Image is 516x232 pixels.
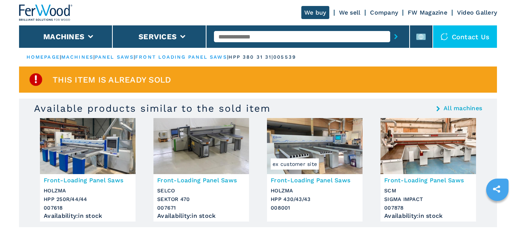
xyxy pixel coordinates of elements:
[53,75,171,84] span: This item is already sold
[441,33,448,40] img: Contact us
[384,214,472,218] div: Availability : in stock
[433,25,497,48] div: Contact us
[229,54,273,61] p: hpp 380 31 31 |
[44,176,132,185] h3: Front-Loading Panel Saws
[28,72,43,87] img: SoldProduct
[384,176,472,185] h3: Front-Loading Panel Saws
[339,9,361,16] a: We sell
[157,214,245,218] div: Availability : in stock
[153,118,249,222] a: Front-Loading Panel Saws SELCO SEKTOR 470Front-Loading Panel SawsSELCOSEKTOR 470007671Availabilit...
[139,32,177,41] button: Services
[34,102,271,114] h3: Available products similar to the sold item
[271,186,359,212] h3: HOLZMA HPP 430/43/43 008001
[134,54,135,60] span: |
[273,54,296,61] p: 005539
[271,176,359,185] h3: Front-Loading Panel Saws
[301,6,329,19] a: We buy
[271,158,319,170] span: ex customer site
[43,32,84,41] button: Machines
[93,54,95,60] span: |
[487,180,506,198] a: sharethis
[390,28,402,45] button: submit-button
[370,9,398,16] a: Company
[380,118,476,222] a: Front-Loading Panel Saws SCM SIGMA IMPACTFront-Loading Panel SawsSCMSIGMA IMPACT007878Availabilit...
[157,176,245,185] h3: Front-Loading Panel Saws
[40,118,136,222] a: Front-Loading Panel Saws HOLZMA HPP 250R/44/44Front-Loading Panel SawsHOLZMAHPP 250R/44/44007618A...
[227,54,229,60] span: |
[44,186,132,212] h3: HOLZMA HPP 250R/44/44 007618
[61,54,93,60] a: machines
[267,118,363,222] a: Front-Loading Panel Saws HOLZMA HPP 430/43/43ex customer siteFront-Loading Panel SawsHOLZMAHPP 43...
[380,118,476,174] img: Front-Loading Panel Saws SCM SIGMA IMPACT
[95,54,134,60] a: panel saws
[19,4,73,21] img: Ferwood
[457,9,497,16] a: Video Gallery
[40,118,136,174] img: Front-Loading Panel Saws HOLZMA HPP 250R/44/44
[384,186,472,212] h3: SCM SIGMA IMPACT 007878
[267,118,363,174] img: Front-Loading Panel Saws HOLZMA HPP 430/43/43
[44,214,132,218] div: Availability : in stock
[135,54,227,60] a: front loading panel saws
[157,186,245,212] h3: SELCO SEKTOR 470 007671
[408,9,447,16] a: FW Magazine
[444,105,482,111] a: All machines
[153,118,249,174] img: Front-Loading Panel Saws SELCO SEKTOR 470
[27,54,60,60] a: HOMEPAGE
[60,54,61,60] span: |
